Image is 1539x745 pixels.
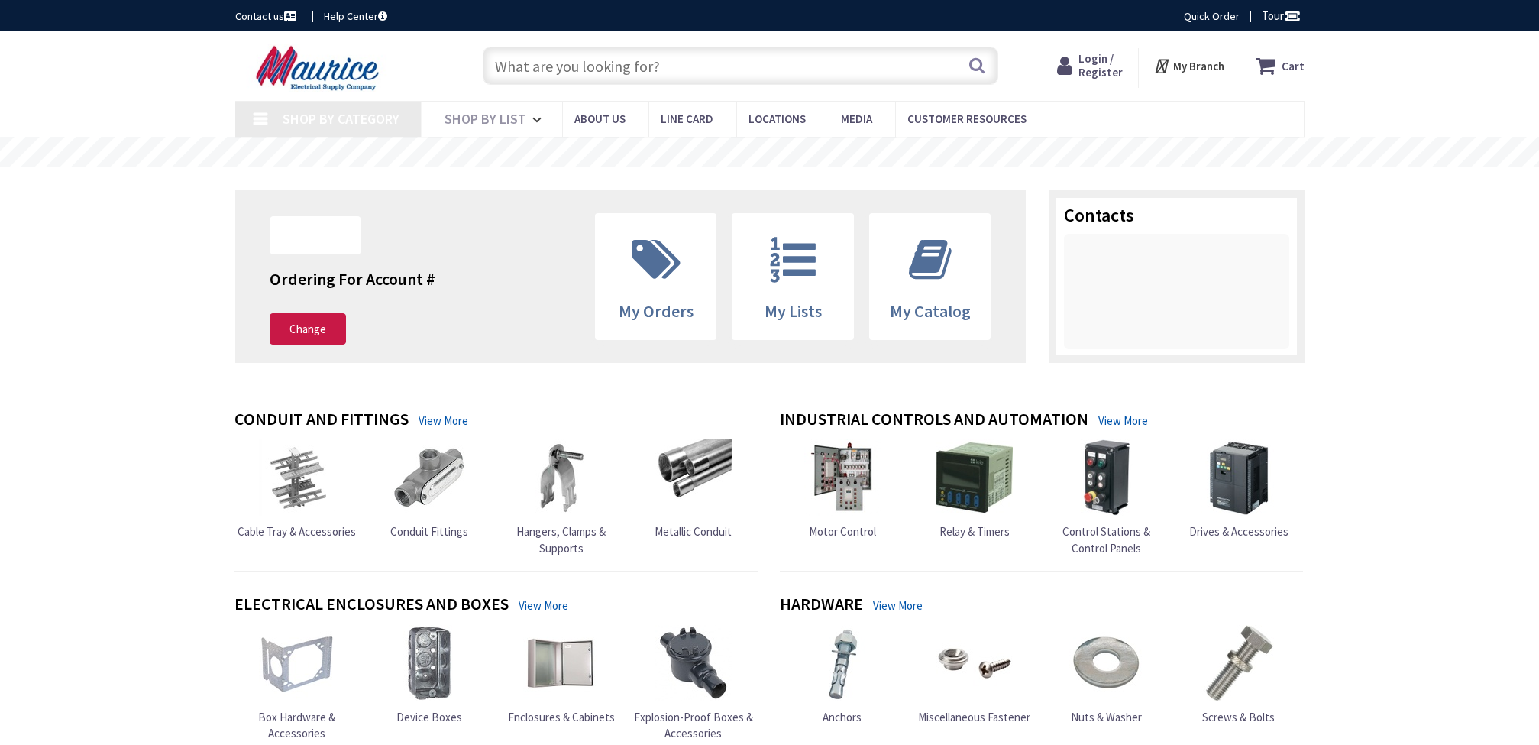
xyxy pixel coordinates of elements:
a: Cart [1256,52,1305,79]
a: Contact us [235,8,299,24]
a: Help Center [324,8,387,24]
a: Enclosures & Cabinets Enclosures & Cabinets [508,625,615,725]
span: Device Boxes [396,710,462,724]
img: Motor Control [804,439,881,516]
span: Customer Resources [907,112,1027,126]
img: Anchors [804,625,881,701]
span: My Lists [765,300,822,322]
a: My Catalog [870,214,991,339]
span: Nuts & Washer [1071,710,1142,724]
span: Explosion-Proof Boxes & Accessories [634,710,753,740]
span: Drives & Accessories [1189,524,1288,539]
span: Tour [1262,8,1301,23]
a: Device Boxes Device Boxes [391,625,467,725]
span: Shop By List [445,110,526,128]
span: My Orders [619,300,694,322]
span: Shop By Category [283,110,399,128]
a: Login / Register [1057,52,1123,79]
a: Cable Tray & Accessories Cable Tray & Accessories [238,439,356,539]
h4: Ordering For Account # [270,270,435,288]
img: Nuts & Washer [1069,625,1145,701]
input: What are you looking for? [483,47,998,85]
span: Box Hardware & Accessories [258,710,335,740]
span: Control Stations & Control Panels [1062,524,1150,555]
a: Hangers, Clamps & Supports Hangers, Clamps & Supports [499,439,624,556]
a: Nuts & Washer Nuts & Washer [1069,625,1145,725]
h4: Electrical Enclosures and Boxes [234,594,509,617]
span: Anchors [823,710,862,724]
a: Drives & Accessories Drives & Accessories [1189,439,1288,539]
a: Quick Order [1184,8,1240,24]
span: Relay & Timers [939,524,1010,539]
span: Login / Register [1078,51,1123,79]
img: Hangers, Clamps & Supports [523,439,600,516]
img: Conduit Fittings [391,439,467,516]
div: My Branch [1153,52,1224,79]
a: Box Hardware & Accessories Box Hardware & Accessories [234,625,360,742]
img: Relay & Timers [936,439,1013,516]
span: Screws & Bolts [1202,710,1275,724]
a: View More [519,598,568,614]
a: Conduit Fittings Conduit Fittings [390,439,468,539]
img: Control Stations & Control Panels [1069,439,1145,516]
img: Maurice Electrical Supply Company [235,44,404,92]
a: Change [270,313,346,345]
img: Explosion-Proof Boxes & Accessories [655,625,732,701]
span: Locations [748,112,806,126]
span: Miscellaneous Fastener [918,710,1030,724]
img: Cable Tray & Accessories [259,439,335,516]
rs-layer: Free Same Day Pickup at 15 Locations [631,144,910,161]
span: Motor Control [809,524,876,539]
a: Relay & Timers Relay & Timers [936,439,1013,539]
h4: Conduit and Fittings [234,410,409,432]
img: Metallic Conduit [655,439,732,516]
span: Metallic Conduit [655,524,732,539]
span: Media [841,112,872,126]
a: Control Stations & Control Panels Control Stations & Control Panels [1044,439,1169,556]
span: Enclosures & Cabinets [508,710,615,724]
img: Miscellaneous Fastener [936,625,1013,701]
a: Metallic Conduit Metallic Conduit [655,439,732,539]
span: Hangers, Clamps & Supports [516,524,606,555]
span: Line Card [661,112,713,126]
a: Anchors Anchors [804,625,881,725]
strong: My Branch [1173,59,1224,73]
h3: Contacts [1064,206,1289,225]
h4: Hardware [780,594,863,617]
a: Explosion-Proof Boxes & Accessories Explosion-Proof Boxes & Accessories [631,625,756,742]
strong: Cart [1282,52,1305,79]
a: My Orders [596,214,716,339]
a: Miscellaneous Fastener Miscellaneous Fastener [918,625,1030,725]
a: View More [419,413,468,429]
img: Box Hardware & Accessories [259,625,335,701]
a: View More [1098,413,1148,429]
span: My Catalog [890,300,971,322]
img: Device Boxes [391,625,467,701]
h4: Industrial Controls and Automation [780,410,1088,432]
a: Screws & Bolts Screws & Bolts [1201,625,1277,725]
a: Motor Control Motor Control [804,439,881,539]
span: About us [574,112,626,126]
a: My Lists [732,214,853,339]
span: Conduit Fittings [390,524,468,539]
span: Cable Tray & Accessories [238,524,356,539]
img: Enclosures & Cabinets [523,625,600,701]
img: Drives & Accessories [1201,439,1277,516]
img: Screws & Bolts [1201,625,1277,701]
a: View More [873,598,923,614]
